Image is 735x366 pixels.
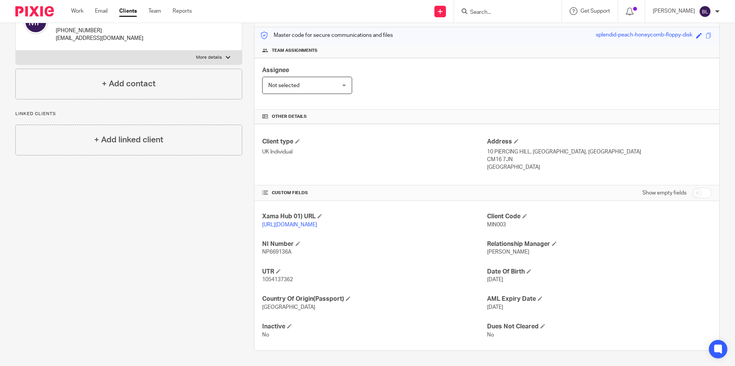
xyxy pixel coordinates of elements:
[487,240,712,248] h4: Relationship Manager
[119,7,137,15] a: Clients
[262,249,291,255] span: NP669136A
[15,6,54,16] img: Pixie
[262,277,293,282] span: 1054137362
[262,332,269,338] span: No
[148,7,161,15] a: Team
[262,213,487,221] h4: Xama Hub 01) URL
[487,213,712,221] h4: Client Code
[71,7,83,15] a: Work
[272,114,307,120] span: Other details
[268,83,299,88] span: Not selected
[487,332,494,338] span: No
[487,163,712,171] p: [GEOGRAPHIC_DATA]
[272,48,318,54] span: Team assignments
[487,222,506,228] span: MIN003
[487,156,712,163] p: CM16 7JN
[262,295,487,303] h4: Country Of Origin(Passport)
[56,27,168,35] p: [PHONE_NUMBER]
[15,111,242,117] p: Linked clients
[487,323,712,331] h4: Dues Not Cleared
[262,222,317,228] a: [URL][DOMAIN_NAME]
[94,134,163,146] h4: + Add linked client
[196,54,222,61] p: More details
[487,138,712,146] h4: Address
[469,9,539,16] input: Search
[262,240,487,248] h4: NI Number
[95,7,108,15] a: Email
[487,268,712,276] h4: Date Of Birth
[262,305,315,310] span: [GEOGRAPHIC_DATA]
[487,277,503,282] span: [DATE]
[56,35,168,42] p: [EMAIL_ADDRESS][DOMAIN_NAME]
[262,190,487,196] h4: CUSTOM FIELDS
[262,148,487,156] p: UK Individual
[262,323,487,331] h4: Inactive
[262,268,487,276] h4: UTR
[580,8,610,14] span: Get Support
[173,7,192,15] a: Reports
[260,31,393,39] p: Master code for secure communications and files
[653,7,695,15] p: [PERSON_NAME]
[487,305,503,310] span: [DATE]
[642,189,687,197] label: Show empty fields
[262,67,289,73] span: Assignee
[699,5,711,18] img: svg%3E
[487,295,712,303] h4: AML Expiry Date
[102,78,156,90] h4: + Add contact
[262,138,487,146] h4: Client type
[487,249,529,255] span: [PERSON_NAME]
[596,31,692,40] div: splendid-peach-honeycomb-floppy-disk
[487,148,712,156] p: 10 PIERCING HILL, [GEOGRAPHIC_DATA], [GEOGRAPHIC_DATA]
